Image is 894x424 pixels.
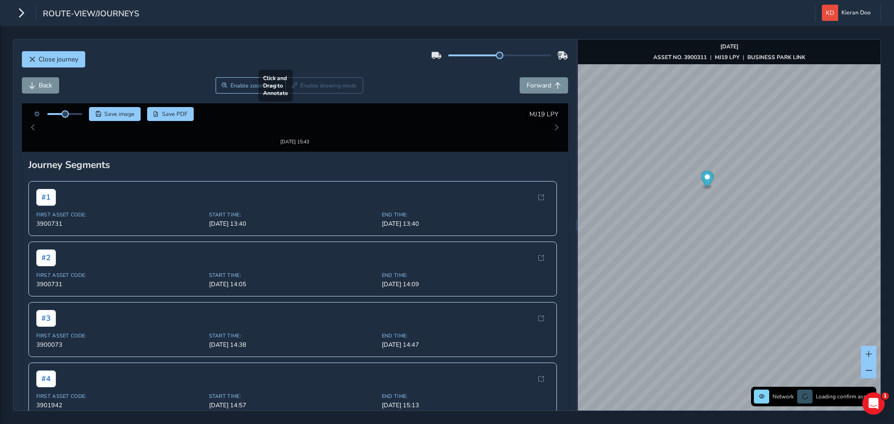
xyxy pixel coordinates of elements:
button: Kieran Doo [822,5,874,21]
div: Map marker [701,171,714,190]
img: diamond-layout [822,5,838,21]
span: 3901942 [36,393,203,402]
span: 3900073 [36,332,203,341]
strong: MJ19 LPY [715,54,739,61]
span: Network [772,393,794,400]
span: [DATE] 14:57 [209,393,376,402]
span: Close journey [39,55,78,64]
span: First Asset Code: [36,385,203,392]
span: 3900731 [36,211,203,220]
span: First Asset Code: [36,203,203,210]
button: Save [89,107,141,121]
strong: BUSINESS PARK LINK [747,54,806,61]
strong: ASSET NO. 3900311 [653,54,707,61]
span: MJ19 LPY [529,110,558,119]
span: route-view/journeys [43,8,139,21]
div: | | [653,54,806,61]
span: Save image [104,110,135,118]
span: [DATE] 14:47 [382,332,549,341]
button: PDF [147,107,194,121]
span: # 1 [36,181,56,197]
span: Start Time: [209,385,376,392]
div: Journey Segments [28,150,562,163]
button: Zoom [216,77,286,94]
span: End Time: [382,385,549,392]
img: Thumbnail frame [266,117,323,126]
span: Start Time: [209,324,376,331]
button: Forward [520,77,568,94]
span: Start Time: [209,203,376,210]
span: First Asset Code: [36,324,203,331]
span: [DATE] 13:40 [209,211,376,220]
span: # 4 [36,363,56,379]
span: Kieran Doo [841,5,871,21]
span: End Time: [382,203,549,210]
span: Start Time: [209,263,376,270]
span: End Time: [382,324,549,331]
span: Back [39,81,52,90]
span: Enable zoom mode [230,82,280,89]
button: Back [22,77,59,94]
span: First Asset Code: [36,263,203,270]
span: # 2 [36,241,56,258]
span: Forward [527,81,551,90]
span: [DATE] 14:09 [382,272,549,280]
span: [DATE] 13:40 [382,211,549,220]
strong: [DATE] [720,43,738,50]
span: End Time: [382,263,549,270]
div: [DATE] 15:43 [266,126,323,133]
span: [DATE] 14:05 [209,272,376,280]
span: 3900731 [36,272,203,280]
span: Save PDF [162,110,188,118]
span: # 3 [36,302,56,318]
span: [DATE] 15:13 [382,393,549,402]
span: Loading confirm assets [816,393,874,400]
button: Close journey [22,51,85,67]
span: [DATE] 14:38 [209,332,376,341]
iframe: Intercom live chat [862,392,885,415]
span: 1 [881,392,889,400]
